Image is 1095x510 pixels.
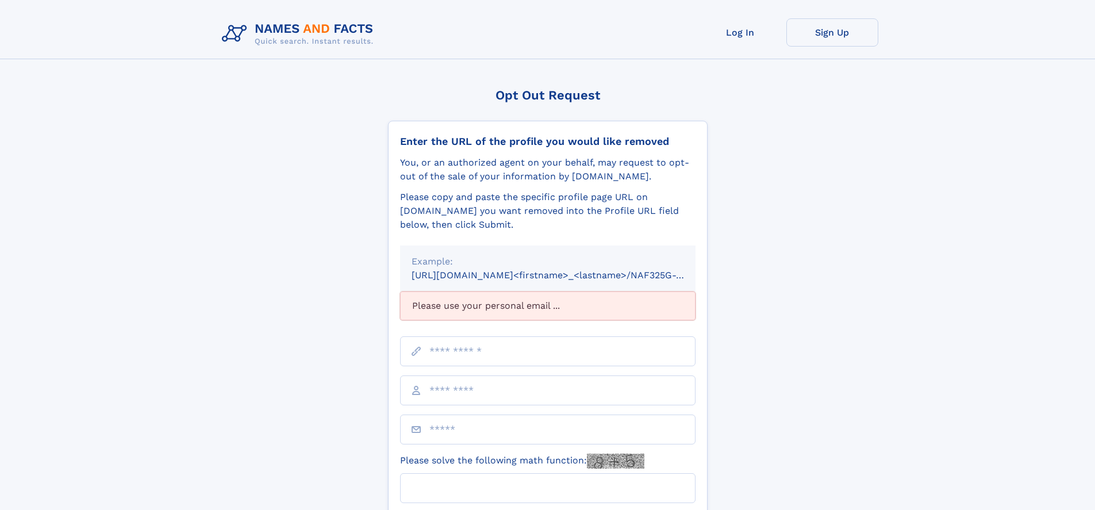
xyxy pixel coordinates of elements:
img: Logo Names and Facts [217,18,383,49]
a: Sign Up [786,18,878,47]
small: [URL][DOMAIN_NAME]<firstname>_<lastname>/NAF325G-xxxxxxxx [412,270,717,281]
div: You, or an authorized agent on your behalf, may request to opt-out of the sale of your informatio... [400,156,696,183]
div: Enter the URL of the profile you would like removed [400,135,696,148]
div: Please use your personal email ... [400,292,696,320]
div: Please copy and paste the specific profile page URL on [DOMAIN_NAME] you want removed into the Pr... [400,190,696,232]
label: Please solve the following math function: [400,454,644,469]
div: Opt Out Request [388,88,708,102]
a: Log In [694,18,786,47]
div: Example: [412,255,684,269]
